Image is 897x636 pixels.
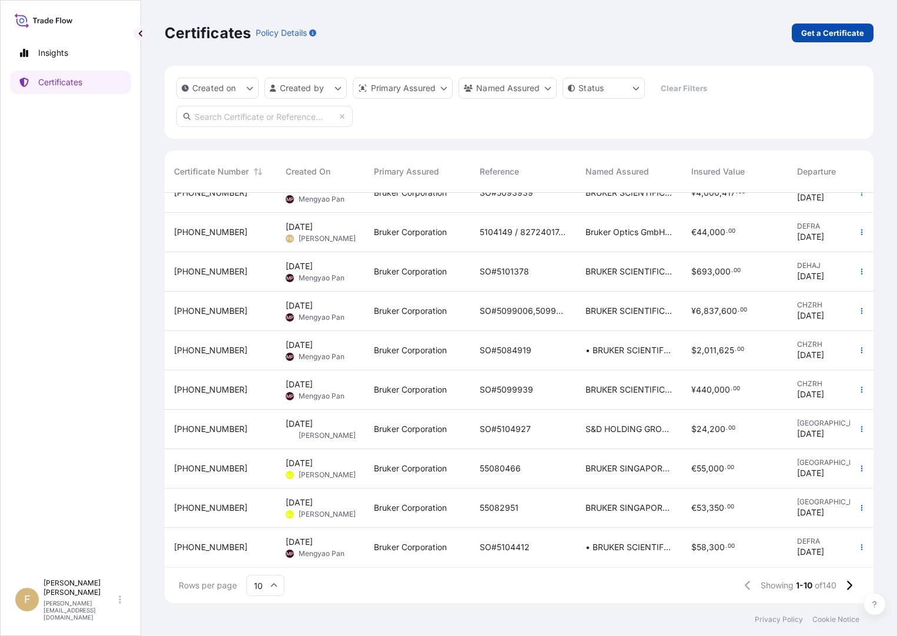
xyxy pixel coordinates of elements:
span: Mengyao Pan [299,549,344,558]
span: 440 [696,386,712,394]
span: MP [286,312,293,323]
span: [PHONE_NUMBER] [174,502,247,514]
span: 00 [734,269,741,273]
span: WY [286,430,294,441]
span: $ [691,346,697,354]
span: [DATE] [286,260,313,272]
span: DEFRA [797,537,866,546]
span: BRUKER SCIENTIFIC INSTRUMENTS HONG KONG CO. LIMITED [585,305,672,317]
span: [DATE] [286,536,313,548]
span: [DATE] [797,270,824,282]
span: DEFRA [797,222,866,231]
span: , [707,543,709,551]
span: Named Assured [585,166,649,178]
p: Certificates [165,24,251,42]
p: [PERSON_NAME][EMAIL_ADDRESS][DOMAIN_NAME] [43,600,116,621]
span: . [725,505,727,509]
span: 625 [719,346,734,354]
span: S&D HOLDING GROUP CO., LIMITED [585,423,672,435]
span: , [702,346,704,354]
p: Policy Details [256,27,307,39]
span: € [691,464,697,473]
span: 58 [697,543,707,551]
span: [PHONE_NUMBER] [174,384,247,396]
button: certificateStatus Filter options [563,78,645,99]
span: CHZRH [797,340,866,349]
span: 00 [727,505,734,509]
span: SO#5084919 [480,344,531,356]
span: [DATE] [286,418,313,430]
span: , [701,307,704,315]
span: MP [286,193,293,205]
span: Mengyao Pan [299,391,344,401]
a: Get a Certificate [792,24,873,42]
span: Bruker Corporation [374,305,447,317]
span: Mengyao Pan [299,273,344,283]
span: Bruker Corporation [374,423,447,435]
span: 30 [738,190,745,194]
span: . [725,466,727,470]
span: ¥ [691,307,696,315]
span: Bruker Corporation [374,541,447,553]
span: BRUKER SCIENTIFIC INSTRUMENTS HONG KONG CO. LIMITED [585,384,672,396]
span: 00 [727,466,734,470]
span: SO#5099006,5099002 [480,305,567,317]
span: [DATE] [797,192,824,203]
span: . [731,269,733,273]
span: Mengyao Pan [299,195,344,204]
p: Created on [192,82,236,94]
span: BRUKER SCIENTIFIC INSTRUMENTS HONG KONG CO. LIMITED [585,266,672,277]
span: , [707,504,709,512]
button: Sort [251,165,265,179]
span: 55080466 [480,463,521,474]
span: SO#5104412 [480,541,530,553]
span: [DATE] [797,467,824,479]
span: 000 [714,386,730,394]
span: , [706,464,708,473]
button: createdOn Filter options [176,78,259,99]
span: Bruker Corporation [374,344,447,356]
span: 000 [715,267,731,276]
span: • BRUKER SCIENTIFIC INSTRUMENTS HONG KONG CO. LIMITED [585,541,672,553]
span: 00 [728,544,735,548]
span: Bruker Corporation [374,187,447,199]
span: , [707,425,709,433]
a: Insights [10,41,131,65]
span: [GEOGRAPHIC_DATA] [797,497,866,507]
button: createdBy Filter options [265,78,347,99]
span: MP [286,272,293,284]
span: € [691,228,697,236]
span: [DATE] [797,389,824,400]
span: of 140 [815,580,836,591]
p: [PERSON_NAME] [PERSON_NAME] [43,578,116,597]
span: 350 [709,504,724,512]
span: 00 [733,387,740,391]
span: [DATE] [286,379,313,390]
span: ¥ [691,386,696,394]
span: [PHONE_NUMBER] [174,226,247,238]
span: Bruker Corporation [374,266,447,277]
span: [PERSON_NAME] [299,234,356,243]
span: 55 [697,464,706,473]
p: Privacy Policy [755,615,803,624]
span: Departure [797,166,836,178]
span: [DATE] [797,428,824,440]
span: Reference [480,166,519,178]
span: $ [691,543,697,551]
span: 000 [704,189,719,197]
span: 693 [697,267,712,276]
button: cargoOwner Filter options [458,78,557,99]
span: SO#5101378 [480,266,529,277]
span: SO#5104927 [480,423,531,435]
span: [DATE] [286,497,313,508]
span: , [717,346,719,354]
span: MP [286,548,293,560]
span: EJ [287,469,293,481]
span: $ [691,425,697,433]
span: 417 [722,189,735,197]
span: BRUKER SCIENTIFIC INSTRUMENTS HONG KONG CO. LIMITED [585,187,672,199]
span: BRUKER SINGAPORE PTE LTD [585,502,672,514]
span: [PHONE_NUMBER] [174,187,247,199]
span: Showing [761,580,794,591]
span: [GEOGRAPHIC_DATA] [797,419,866,428]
